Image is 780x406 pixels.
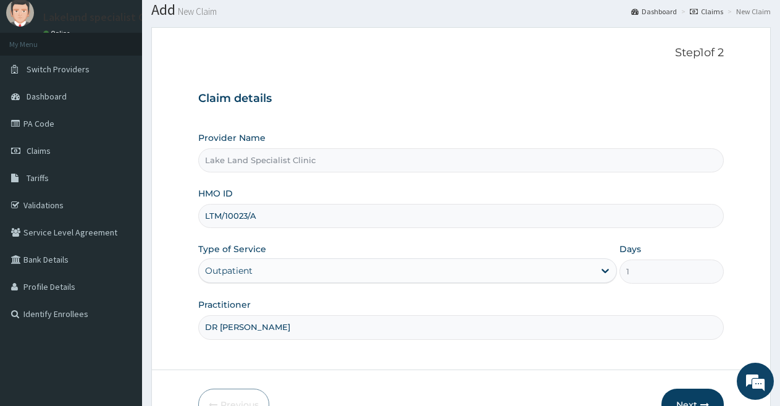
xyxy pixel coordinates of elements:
span: Claims [27,145,51,156]
label: Practitioner [198,298,251,311]
label: Type of Service [198,243,266,255]
span: Dashboard [27,91,67,102]
span: We're online! [72,123,170,248]
a: Dashboard [631,6,677,17]
label: HMO ID [198,187,233,200]
input: Enter HMO ID [198,204,724,228]
h1: Add [151,2,771,18]
li: New Claim [724,6,771,17]
textarea: Type your message and hit 'Enter' [6,273,235,316]
span: Switch Providers [27,64,90,75]
p: Step 1 of 2 [198,46,724,60]
input: Enter Name [198,315,724,339]
h3: Claim details [198,92,724,106]
label: Provider Name [198,132,266,144]
span: Tariffs [27,172,49,184]
div: Outpatient [205,264,253,277]
div: Minimize live chat window [203,6,232,36]
p: Lakeland specialist Clinic [43,12,164,23]
a: Claims [690,6,723,17]
div: Chat with us now [64,69,208,85]
img: d_794563401_company_1708531726252_794563401 [23,62,50,93]
label: Days [619,243,641,255]
small: New Claim [175,7,217,16]
a: Online [43,29,73,38]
